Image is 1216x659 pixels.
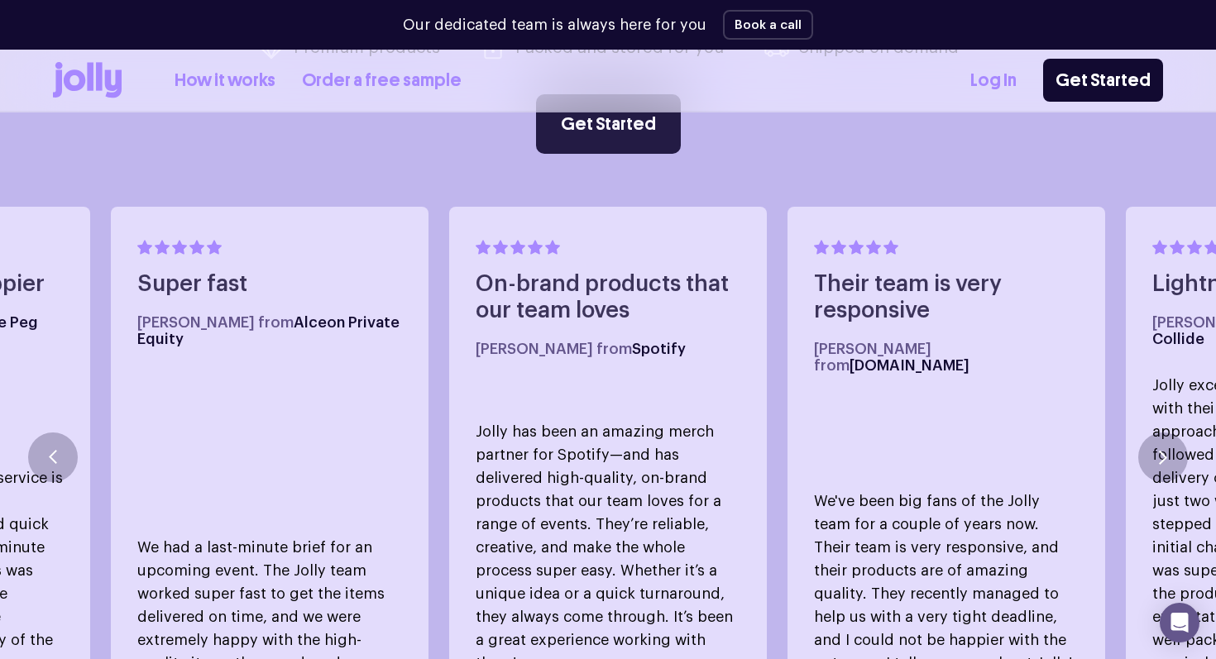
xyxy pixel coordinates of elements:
p: Our dedicated team is always here for you [403,14,706,36]
span: [DOMAIN_NAME] [850,358,969,373]
h4: Super fast [137,271,402,298]
button: Book a call [723,10,813,40]
a: Order a free sample [302,67,462,94]
h4: On-brand products that our team loves [476,271,740,324]
a: Get Started [536,94,681,154]
h5: [PERSON_NAME] from [814,341,1079,374]
div: Open Intercom Messenger [1160,603,1199,642]
span: Spotify [632,341,686,356]
a: How it works [175,67,275,94]
h4: Their team is very responsive [814,271,1079,324]
a: Get Started [1043,59,1163,102]
h5: [PERSON_NAME] from [476,341,740,357]
a: Log In [970,67,1017,94]
h5: [PERSON_NAME] from [137,314,402,347]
